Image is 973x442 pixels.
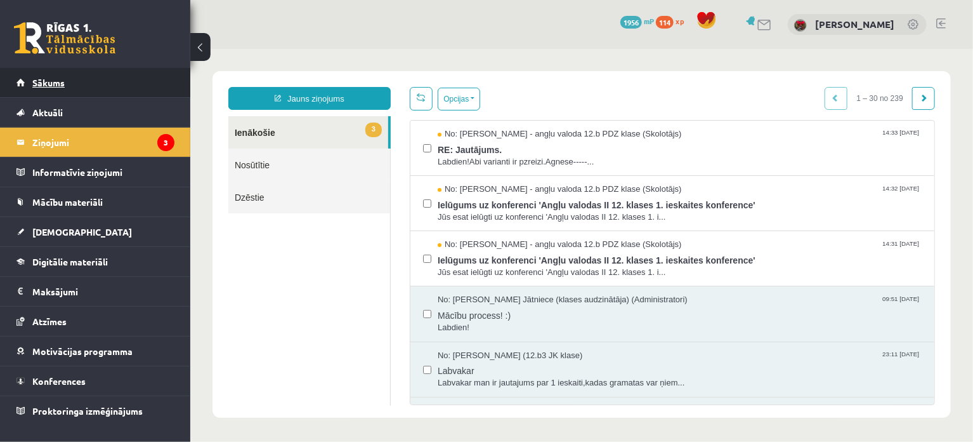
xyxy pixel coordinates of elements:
legend: Ziņojumi [32,128,174,157]
span: mP [644,16,654,26]
a: [PERSON_NAME] [815,18,894,30]
a: Ziņojumi3 [16,128,174,157]
button: Opcijas [247,39,290,62]
a: Maksājumi [16,277,174,306]
a: [DEMOGRAPHIC_DATA] [16,217,174,246]
a: No: [PERSON_NAME] - angļu valoda 12.b PDZ klase (Skolotājs) 14:32 [DATE] Ielūgums uz konferenci '... [247,135,731,174]
span: 23:11 [DATE] [689,301,731,311]
span: Labvakar man ir jautajums par 1 ieskaiti,kadas gramatas var ņiem... [247,328,731,340]
span: xp [676,16,684,26]
a: Proktoringa izmēģinājums [16,396,174,425]
span: No: [PERSON_NAME] - angļu valoda 12.b PDZ klase (Skolotājs) [247,190,492,202]
a: Jauns ziņojums [38,38,200,61]
span: 1 – 30 no 239 [657,38,722,61]
span: Labdien!Abi varianti ir pzreizi.Agnese-----... [247,107,731,119]
a: Digitālie materiāli [16,247,174,276]
span: No: [PERSON_NAME] - angļu valoda 12.b PDZ klase (Skolotājs) [247,79,492,91]
span: Ielūgums uz konferenci 'Angļu valodas II 12. klases 1. ieskaites konference' [247,147,731,163]
a: No: [PERSON_NAME] (12.b3 JK klase) 23:11 [DATE] Labvakar Labvakar man ir jautajums par 1 ieskaiti... [247,301,731,340]
span: [DEMOGRAPHIC_DATA] [32,226,132,238]
span: Mācību materiāli [32,196,103,208]
a: No: [PERSON_NAME] Jātniece (klases audzinātāja) (Administratori) 09:51 [DATE] Mācību process! :) ... [247,245,731,285]
a: Rīgas 1. Tālmācības vidusskola [14,22,115,54]
span: Digitālie materiāli [32,256,108,267]
span: Konferences [32,375,86,387]
span: No: [PERSON_NAME] - angļu valoda 12.b PDZ klase (Skolotājs) [247,135,492,147]
a: Nosūtītie [38,100,200,132]
span: 114 [656,16,674,29]
a: 3Ienākošie [38,67,198,100]
span: Labdien! [247,273,731,285]
span: 14:32 [DATE] [689,135,731,144]
span: Aktuāli [32,107,63,118]
span: RE: Jautājums. [247,91,731,107]
a: Informatīvie ziņojumi [16,157,174,187]
span: 14:33 [DATE] [689,79,731,89]
a: Atzīmes [16,307,174,336]
a: Konferences [16,366,174,396]
span: Sākums [32,77,65,88]
span: Ielūgums uz konferenci 'Angļu valodas II 12. klases 1. ieskaites konference' [247,202,731,218]
i: 3 [157,134,174,151]
a: No: [PERSON_NAME] - angļu valoda 12.b PDZ klase (Skolotājs) 14:33 [DATE] RE: Jautājums. Labdien!A... [247,79,731,119]
span: Jūs esat ielūgti uz konferenci 'Angļu valodas II 12. klases 1. i... [247,163,731,175]
a: Dzēstie [38,132,200,164]
a: 114 xp [656,16,690,26]
legend: Maksājumi [32,277,174,306]
span: 14:31 [DATE] [689,190,731,199]
img: Tīna Šneidere [794,19,807,32]
a: Mācību materiāli [16,187,174,217]
span: 3 [175,74,192,88]
span: Proktoringa izmēģinājums [32,405,143,417]
span: Atzīmes [32,316,67,327]
span: 09:51 [DATE] [689,245,731,255]
span: Jūs esat ielūgti uz konferenci 'Angļu valodas II 12. klases 1. i... [247,218,731,230]
span: Motivācijas programma [32,345,133,357]
a: Aktuāli [16,98,174,127]
a: 1956 mP [620,16,654,26]
span: No: [PERSON_NAME] (12.b3 JK klase) [247,301,392,313]
a: Sākums [16,68,174,97]
span: Labvakar [247,312,731,328]
a: No: [PERSON_NAME] - angļu valoda 12.b PDZ klase (Skolotājs) 14:31 [DATE] Ielūgums uz konferenci '... [247,190,731,229]
legend: Informatīvie ziņojumi [32,157,174,187]
span: Mācību process! :) [247,257,731,273]
span: No: [PERSON_NAME] Jātniece (klases audzinātāja) (Administratori) [247,245,497,257]
a: Motivācijas programma [16,337,174,366]
span: 1956 [620,16,642,29]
